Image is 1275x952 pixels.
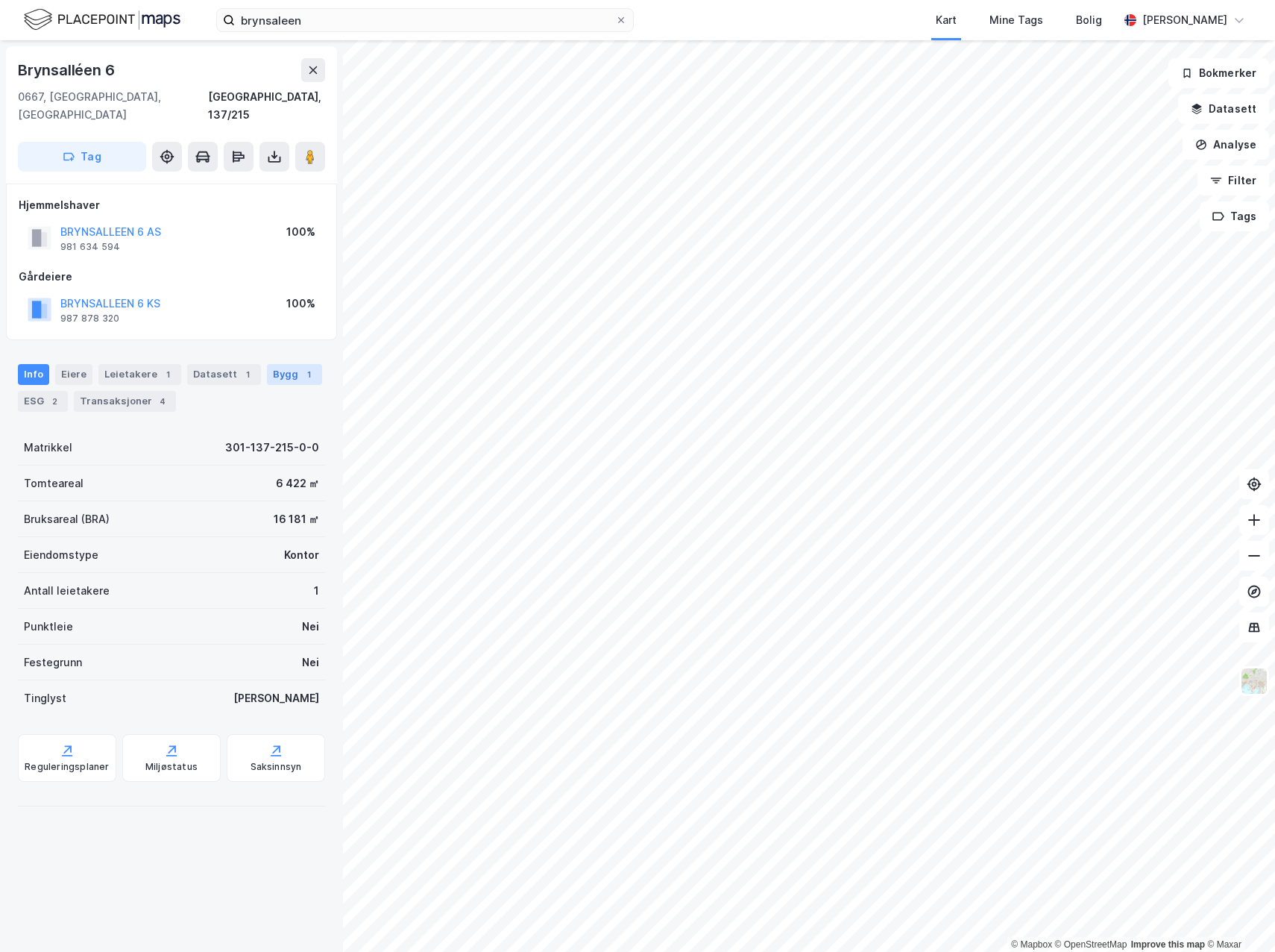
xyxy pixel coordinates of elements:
button: Analyse [1183,130,1269,160]
div: 1 [301,367,316,382]
div: Datasett [187,364,261,385]
a: OpenStreetMap [1055,939,1127,950]
a: Improve this map [1131,939,1205,950]
div: Saksinnsyn [251,761,302,773]
div: Eiere [55,364,92,385]
div: Punktleie [24,618,73,636]
div: Eiendomstype [24,546,98,564]
div: Kontrollprogram for chat [1200,880,1275,952]
div: Kontor [284,546,319,564]
div: 4 [155,394,170,409]
div: 987 878 320 [60,313,119,325]
div: 6 422 ㎡ [276,475,319,492]
div: Brynsalléen 6 [18,58,117,82]
div: 1 [160,367,175,382]
div: Tomteareal [24,475,84,492]
div: Kart [936,11,957,29]
div: 16 181 ㎡ [274,510,319,528]
div: Miljøstatus [145,761,198,773]
div: Nei [302,618,319,636]
div: Tinglyst [24,689,66,707]
div: [PERSON_NAME] [1142,11,1227,29]
button: Datasett [1178,94,1269,124]
div: Reguleringsplaner [25,761,109,773]
div: Transaksjoner [74,391,176,412]
div: 2 [47,394,62,409]
input: Søk på adresse, matrikkel, gårdeiere, leietakere eller personer [235,9,615,31]
img: logo.f888ab2527a4732fd821a326f86c7f29.svg [24,7,180,33]
div: Leietakere [98,364,181,385]
div: [GEOGRAPHIC_DATA], 137/215 [208,88,325,124]
div: 1 [314,582,319,600]
div: Bolig [1076,11,1102,29]
div: Festegrunn [24,654,82,671]
div: Mine Tags [989,11,1043,29]
div: 100% [286,295,315,313]
div: Matrikkel [24,439,72,457]
button: Filter [1197,166,1269,195]
div: 100% [286,223,315,241]
div: Antall leietakere [24,582,110,600]
div: 301-137-215-0-0 [225,439,319,457]
div: Bygg [267,364,322,385]
button: Tag [18,142,146,172]
iframe: Chat Widget [1200,880,1275,952]
div: 981 634 594 [60,241,120,253]
div: [PERSON_NAME] [233,689,319,707]
a: Mapbox [1011,939,1052,950]
div: 1 [240,367,255,382]
div: 0667, [GEOGRAPHIC_DATA], [GEOGRAPHIC_DATA] [18,88,208,124]
img: Z [1240,667,1268,695]
button: Bokmerker [1168,58,1269,88]
div: ESG [18,391,68,412]
div: Nei [302,654,319,671]
button: Tags [1200,201,1269,231]
div: Gårdeiere [19,268,324,286]
div: Hjemmelshaver [19,196,324,214]
div: Bruksareal (BRA) [24,510,110,528]
div: Info [18,364,49,385]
